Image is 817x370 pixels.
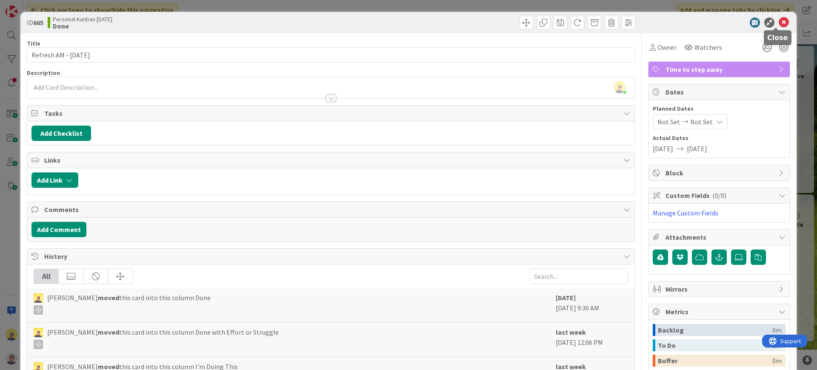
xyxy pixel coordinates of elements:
b: moved [98,328,119,336]
button: Add Checklist [31,126,91,141]
div: Buffer [658,355,772,367]
label: Title [27,40,40,47]
span: Not Set [657,117,680,127]
span: Planned Dates [653,104,786,113]
input: type card name here... [27,47,635,63]
div: [DATE] 9:30 AM [556,293,628,318]
span: Time to step away [666,64,774,75]
img: nKUMuoDhFNTCsnC9MIPQkgZgJ2SORMcs.jpeg [614,81,626,93]
span: History [44,251,619,261]
img: JW [34,328,43,337]
b: 665 [33,18,43,27]
b: last week [556,328,586,336]
span: Block [666,168,774,178]
span: Links [44,155,619,165]
input: Search... [529,269,628,284]
b: [DATE] [556,293,576,302]
img: JW [34,293,43,303]
span: [DATE] [653,143,673,154]
span: [PERSON_NAME] this card into this column Done [47,293,211,315]
span: Support [18,1,39,11]
span: ( 0/0 ) [712,191,726,200]
div: 0m [772,355,782,367]
a: Manage Custom Fields [653,209,718,217]
div: All [34,269,59,284]
span: Metrics [666,307,774,317]
span: Watchers [694,42,722,52]
span: Tasks [44,108,619,118]
span: ID [27,17,43,28]
b: Done [53,23,112,29]
span: [PERSON_NAME] this card into this column Done with Effort or Struggle [47,327,279,349]
span: Not Set [690,117,713,127]
span: Personal Kanban [DATE] [53,16,112,23]
div: To Do [658,339,764,351]
span: Owner [657,42,677,52]
span: Attachments [666,232,774,242]
span: Dates [666,87,774,97]
h5: Close [767,34,788,42]
button: Add Comment [31,222,86,237]
div: Backlog [658,324,772,336]
span: Mirrors [666,284,774,294]
span: Comments [44,204,619,215]
span: Actual Dates [653,134,786,143]
span: [DATE] [687,143,707,154]
b: moved [98,293,119,302]
span: Description [27,69,60,77]
div: [DATE] 12:06 PM [556,327,628,353]
span: Custom Fields [666,190,774,201]
button: Add Link [31,172,78,188]
div: 0m [772,324,782,336]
